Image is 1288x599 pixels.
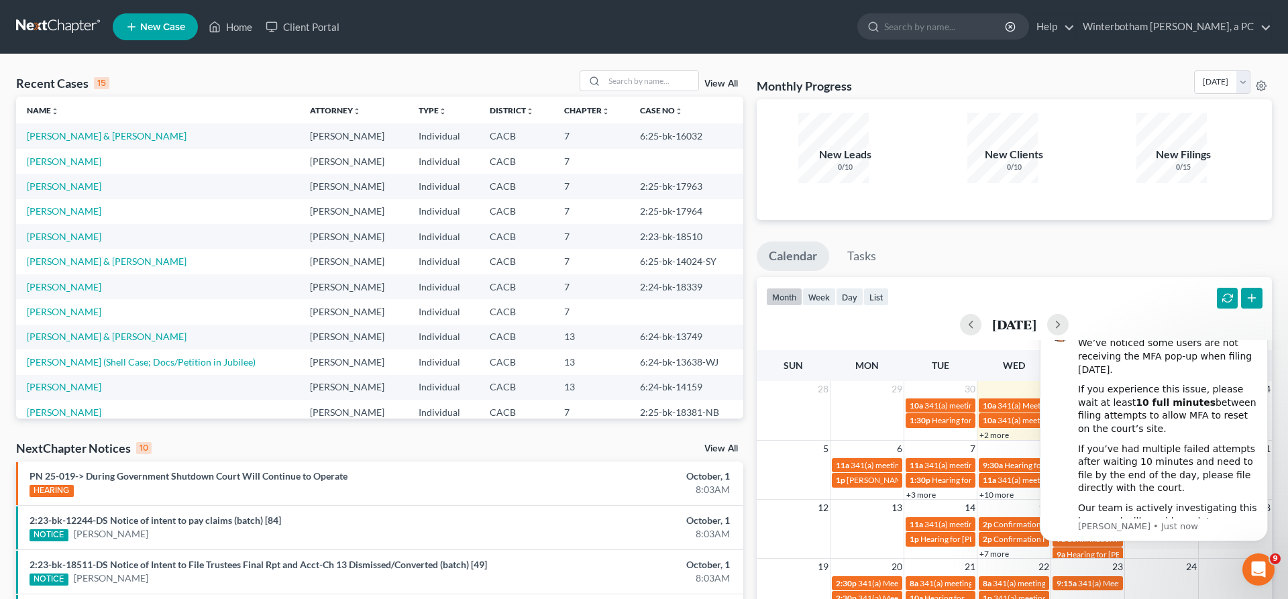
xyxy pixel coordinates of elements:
a: Tasks [835,241,888,271]
td: 7 [553,174,629,199]
span: 341(a) Meeting for [PERSON_NAME] & [PERSON_NAME] [998,400,1199,411]
span: 341(a) Meeting for [PERSON_NAME] and [PERSON_NAME] [1078,578,1287,588]
button: list [863,288,889,306]
span: 20 [890,559,904,575]
span: 13 [890,500,904,516]
td: Individual [408,224,479,249]
td: [PERSON_NAME] [299,249,408,274]
span: Confirmation Hearing for Avinash [PERSON_NAME] [994,534,1177,544]
td: 7 [553,299,629,324]
td: CACB [479,274,553,299]
a: Chapterunfold_more [564,105,610,115]
span: 6 [896,441,904,457]
td: CACB [479,174,553,199]
span: 9:30a [983,460,1003,470]
div: 8:03AM [505,527,730,541]
a: Attorneyunfold_more [310,105,361,115]
td: [PERSON_NAME] [299,149,408,174]
td: 2:25-bk-17964 [629,199,743,224]
td: 7 [553,123,629,148]
a: [PERSON_NAME] [27,205,101,217]
div: 0/10 [798,162,892,172]
a: Winterbotham [PERSON_NAME], a PC [1076,15,1271,39]
td: [PERSON_NAME] [299,375,408,400]
div: If you’ve had multiple failed attempts after waiting 10 minutes and need to file by the end of th... [58,103,238,155]
span: 11a [910,519,923,529]
a: [PERSON_NAME] [27,156,101,167]
a: [PERSON_NAME] (Shell Case; Docs/Petition in Jubilee) [27,356,256,368]
div: HEARING [30,485,74,497]
span: 5 [822,441,830,457]
td: CACB [479,299,553,324]
button: month [766,288,802,306]
a: [PERSON_NAME] & [PERSON_NAME] [27,130,186,142]
span: Sun [784,360,803,371]
td: 6:24-bk-13638-WJ [629,349,743,374]
span: Hearing for [PERSON_NAME] [932,415,1036,425]
div: 8:03AM [505,571,730,585]
td: 2:25-bk-18381-NB [629,400,743,425]
span: 30 [963,381,977,397]
span: 2:30p [836,578,857,588]
td: CACB [479,199,553,224]
span: 22 [1037,559,1051,575]
div: October, 1 [505,514,730,527]
span: 11a [983,475,996,485]
div: October, 1 [505,558,730,571]
a: 2:23-bk-18511-DS Notice of Intent to File Trustees Final Rpt and Acct-Ch 13 Dismissed/Converted (... [30,559,487,570]
td: Individual [408,199,479,224]
a: +2 more [979,430,1009,440]
a: [PERSON_NAME] [74,527,148,541]
button: week [802,288,836,306]
td: 7 [553,224,629,249]
span: Hearing for [PERSON_NAME] and [PERSON_NAME] [1067,549,1250,559]
span: 341(a) meeting for [PERSON_NAME] [920,578,1049,588]
a: View All [704,444,738,453]
td: 7 [553,400,629,425]
div: 0/15 [1136,162,1230,172]
iframe: Intercom notifications message [1020,340,1288,549]
a: Home [202,15,259,39]
td: 13 [553,349,629,374]
div: 15 [94,77,109,89]
a: [PERSON_NAME] & [PERSON_NAME] [27,331,186,342]
td: Individual [408,349,479,374]
td: CACB [479,349,553,374]
span: 8a [910,578,918,588]
div: If you experience this issue, please wait at least between filing attempts to allow MFA to reset ... [58,43,238,95]
td: CACB [479,325,553,349]
span: 29 [890,381,904,397]
a: Client Portal [259,15,346,39]
a: View All [704,79,738,89]
div: Recent Cases [16,75,109,91]
b: 10 full minutes [116,57,196,68]
span: 2p [983,519,992,529]
span: 28 [816,381,830,397]
div: 0/10 [967,162,1061,172]
div: 10 [136,442,152,454]
a: Districtunfold_more [490,105,534,115]
a: Nameunfold_more [27,105,59,115]
td: CACB [479,249,553,274]
td: Individual [408,375,479,400]
span: 341(a) Meeting for [PERSON_NAME] [858,578,988,588]
td: [PERSON_NAME] [299,274,408,299]
iframe: Intercom live chat [1242,553,1275,586]
a: +7 more [979,549,1009,559]
div: 8:03AM [505,483,730,496]
td: CACB [479,123,553,148]
td: Individual [408,149,479,174]
td: 2:23-bk-18510 [629,224,743,249]
td: CACB [479,149,553,174]
td: CACB [479,400,553,425]
span: Tue [932,360,949,371]
td: 6:25-bk-16032 [629,123,743,148]
td: CACB [479,224,553,249]
div: Our team is actively investigating this issue and will provide updates as soon as more informatio... [58,162,238,201]
a: [PERSON_NAME] [27,381,101,392]
td: Individual [408,249,479,274]
span: 341(a) meeting for [PERSON_NAME] [924,400,1054,411]
span: 9 [1270,553,1281,564]
a: Calendar [757,241,829,271]
span: 21 [963,559,977,575]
